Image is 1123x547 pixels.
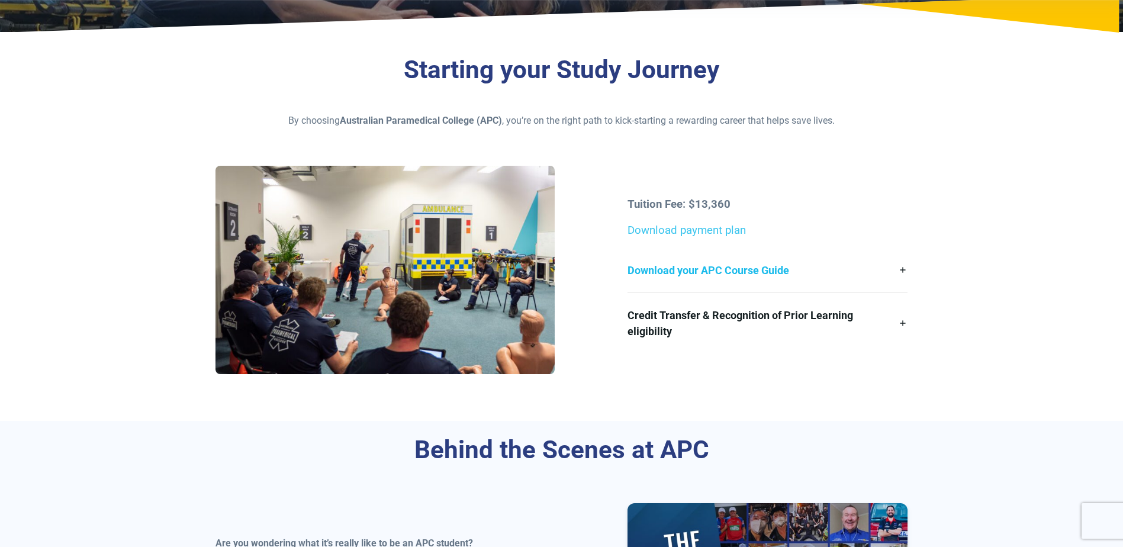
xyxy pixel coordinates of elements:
a: Download payment plan [628,224,746,237]
a: Download your APC Course Guide [628,248,908,292]
p: By choosing , you’re on the right path to kick-starting a rewarding career that helps save lives. [215,114,908,128]
h3: Starting your Study Journey [215,55,908,85]
strong: Australian Paramedical College (APC) [340,115,502,126]
strong: Tuition Fee: $13,360 [628,198,731,211]
a: Credit Transfer & Recognition of Prior Learning eligibility [628,293,908,353]
h3: Behind the Scenes at APC [215,435,908,465]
